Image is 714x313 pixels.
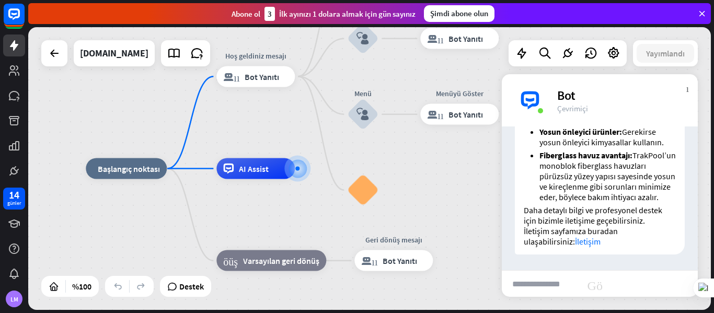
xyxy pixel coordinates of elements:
p: Daha detaylı bilgi ve profesyonel destek için bizimle iletişime geçebilirsiniz. İletişim sayfamız... [524,205,676,247]
font: Destek [179,281,204,292]
font: Yayımlandı [646,48,685,59]
font: Abone ol [232,9,260,19]
font: 14 [9,188,19,201]
font: %100 [72,281,91,292]
font: daha fazla_dikey [666,83,672,92]
div: trakpool.com [80,40,148,66]
font: Menü [354,89,372,98]
li: Gerekirse yosun önleyici kimyasallar kullanın. [539,126,676,147]
strong: Fiberglass havuz avantajı: [539,150,632,160]
font: kapalı [686,83,689,92]
font: Bot Yanıtı [448,33,483,44]
font: blok_bot_yanıtı [427,33,443,44]
font: Bot [557,87,575,103]
font: Bot Yanıtı [383,256,417,266]
strong: Yosun önleyici ürünler: [539,126,622,137]
button: Yayımlandı [637,44,694,63]
font: İlk ayınızı 1 dolara almak için gün sayınız [279,9,416,19]
font: günler [7,200,21,206]
font: blok_bot_yanıtı [223,71,239,82]
font: blok_geri_dönüş [223,256,238,266]
font: Menüyü Göster [436,89,483,98]
font: blok_bot_yanıtı [427,109,443,120]
li: TrakPool’un monoblok fiberglass havuzları pürüzsüz yüzey yapısı sayesinde yosun ve kireçlenme gib... [539,150,676,202]
font: Varsayılan geri dönüş [243,256,319,266]
font: blok_bot_yanıtı [361,256,377,266]
font: 3 [268,9,272,19]
font: Bot Yanıtı [448,109,483,120]
font: Hoş geldiniz mesajı [225,51,286,60]
font: Göndermek [588,277,690,290]
font: Çevrimiçi [557,103,588,113]
font: Başlangıç ​​noktası [98,164,160,174]
font: block_user_input [356,108,369,121]
font: AI Assist [239,164,269,174]
a: 14 günler [3,188,25,210]
button: LiveChat sohbet widget'ını açın [8,4,40,36]
a: İletişim [575,236,601,247]
font: LM [10,295,18,303]
font: Geri dönüş mesajı [365,235,422,245]
font: Şimdi abone olun [430,8,488,18]
font: Bot Yanıtı [245,71,279,82]
font: block_user_input [356,32,369,45]
font: [DOMAIN_NAME] [80,47,148,59]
